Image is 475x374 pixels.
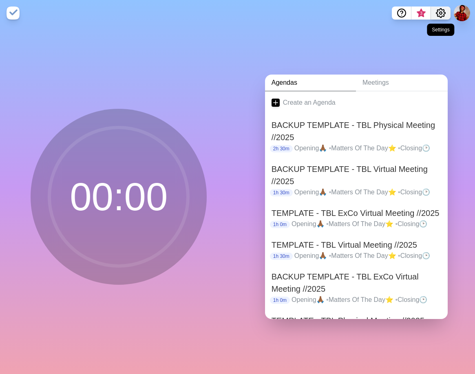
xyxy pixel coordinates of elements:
[292,295,441,305] p: Opening🙏🏾 Matters Of The Day⭐ Closing🕑
[395,296,398,303] span: •
[398,189,400,196] span: •
[272,271,441,295] h2: BACKUP TEMPLATE - TBL ExCo Virtual Meeting //2025
[356,75,448,91] a: Meetings
[292,219,441,229] p: Opening🙏🏾 Matters Of The Day⭐ Closing🕑
[265,75,356,91] a: Agendas
[326,296,329,303] span: •
[398,252,400,259] span: •
[294,143,441,153] p: Opening🙏🏾 Matters Of The Day⭐ Closing🕑
[392,7,411,20] button: Help
[265,91,448,114] a: Create an Agenda
[294,187,441,197] p: Opening🙏🏾 Matters Of The Day⭐ Closing🕑
[270,145,293,152] p: 2h 30m
[329,252,331,259] span: •
[272,239,441,251] h2: TEMPLATE - TBL Virtual Meeting //2025
[326,220,329,227] span: •
[272,315,441,327] h2: TEMPLATE - TBL Physical Meeting //2025
[431,7,451,20] button: Settings
[272,119,441,143] h2: BACKUP TEMPLATE - TBL Physical Meeting //2025
[270,253,293,260] p: 1h 30m
[272,207,441,219] h2: TEMPLATE - TBL ExCo Virtual Meeting //2025
[398,145,400,152] span: •
[329,145,331,152] span: •
[418,10,424,17] span: 3
[7,7,20,20] img: timeblocks logo
[272,163,441,187] h2: BACKUP TEMPLATE - TBL Virtual Meeting //2025
[329,189,331,196] span: •
[270,189,293,196] p: 1h 30m
[270,221,290,228] p: 1h 0m
[411,7,431,20] button: What’s new
[270,297,290,304] p: 1h 0m
[294,251,441,261] p: Opening🙏🏾 Matters Of The Day⭐ Closing🕑
[395,220,398,227] span: •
